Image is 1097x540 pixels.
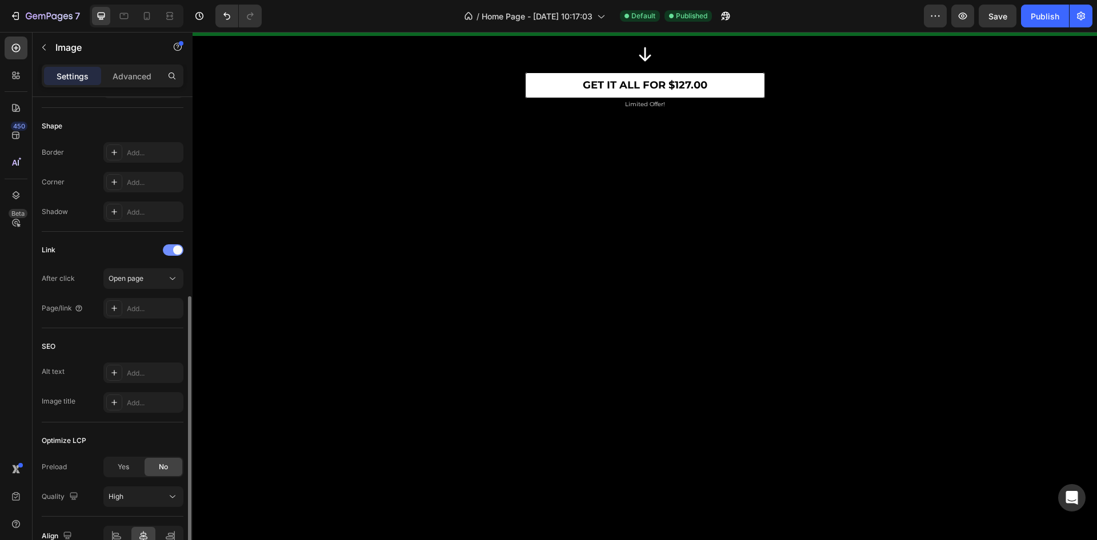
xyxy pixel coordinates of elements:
div: Add... [127,368,181,378]
p: Settings [57,70,89,82]
div: SEO [42,341,55,352]
p: get IT ALL FOR $127.00 [390,44,515,62]
div: Beta [9,209,27,218]
div: Add... [127,178,181,188]
p: Limited Offer! [111,67,794,78]
div: Add... [127,304,181,314]
div: Publish [1031,10,1059,22]
div: Add... [127,207,181,217]
div: After click [42,273,75,284]
div: 450 [11,122,27,131]
span: Yes [118,462,129,472]
div: Alt text [42,366,65,377]
span: High [109,492,123,501]
div: Add... [127,398,181,408]
div: Open Intercom Messenger [1058,484,1086,511]
p: 7 [75,9,80,23]
span: No [159,462,168,472]
iframe: Design area [193,32,1097,540]
div: Border [42,147,64,158]
span: Home Page - [DATE] 10:17:03 [482,10,592,22]
div: Undo/Redo [215,5,262,27]
div: Shadow [42,207,68,217]
div: Preload [42,462,67,472]
span: Open page [109,274,143,283]
p: Image [55,41,153,54]
div: Add... [127,148,181,158]
button: Publish [1021,5,1069,27]
a: get IT ALL FOR $127.00 [333,41,572,66]
div: Corner [42,177,65,187]
div: Image title [42,396,75,406]
div: Page/link [42,303,83,313]
div: Link [42,245,55,255]
span: Default [631,11,655,21]
p: Advanced [113,70,151,82]
div: Quality [42,489,81,505]
button: High [103,486,183,507]
div: Shape [42,121,62,131]
span: / [477,10,479,22]
span: Save [988,11,1007,21]
button: 7 [5,5,85,27]
div: Optimize LCP [42,436,86,446]
span: Published [676,11,707,21]
button: Save [979,5,1016,27]
button: Open page [103,268,183,289]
